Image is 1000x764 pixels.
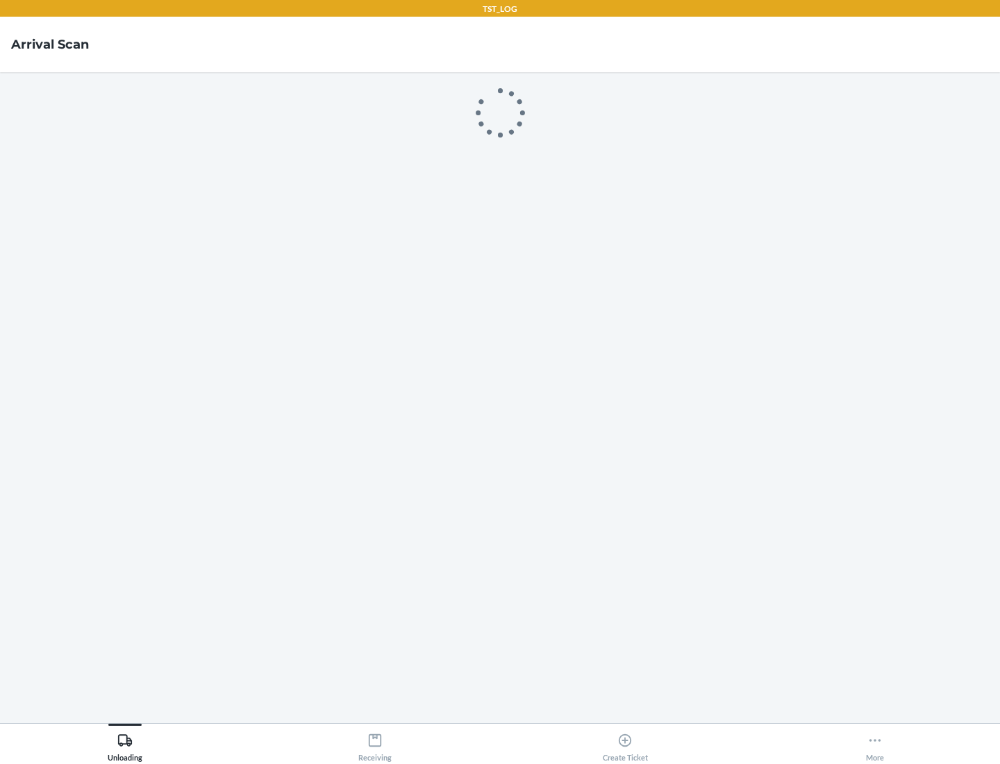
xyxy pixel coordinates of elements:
[500,724,750,762] button: Create Ticket
[250,724,500,762] button: Receiving
[358,727,392,762] div: Receiving
[603,727,648,762] div: Create Ticket
[483,3,517,15] p: TST_LOG
[108,727,142,762] div: Unloading
[750,724,1000,762] button: More
[866,727,884,762] div: More
[11,35,89,53] h4: Arrival Scan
